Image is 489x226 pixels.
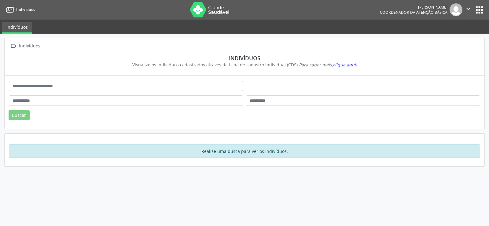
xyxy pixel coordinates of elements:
[474,5,485,15] button: apps
[299,62,357,68] i: Para saber mais,
[380,5,447,10] div: [PERSON_NAME]
[333,62,357,68] span: clique aqui!
[462,3,474,16] button: 
[13,61,476,68] div: Visualize os indivíduos cadastrados através da ficha de cadastro individual (CDS).
[13,55,476,61] div: Indivíduos
[2,22,32,34] a: Indivíduos
[465,6,472,12] i: 
[450,3,462,16] img: img
[380,10,447,15] span: Coordenador da Atenção Básica
[4,5,35,15] a: Indivíduos
[9,42,41,50] a:  Indivíduos
[16,7,35,12] span: Indivíduos
[18,42,41,50] div: Indivíduos
[9,42,18,50] i: 
[9,110,30,120] button: Buscar
[9,144,480,158] div: Realize uma busca para ver os indivíduos.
